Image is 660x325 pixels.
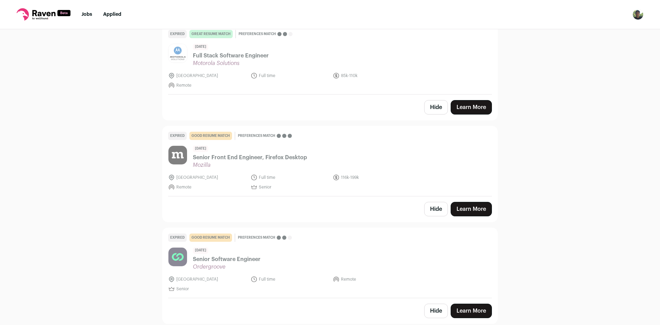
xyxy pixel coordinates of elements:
li: 85k-110k [333,72,411,79]
button: Hide [424,304,448,318]
div: Expired [168,234,187,242]
li: 116k-199k [333,174,411,181]
a: Jobs [81,12,92,17]
a: Expired good resume match Preferences match [DATE] Senior Software Engineer Ordergroove [GEOGRAPH... [163,228,497,298]
li: [GEOGRAPHIC_DATA] [168,174,246,181]
li: Full time [251,72,329,79]
span: Full Stack Software Engineer [193,52,269,60]
li: [GEOGRAPHIC_DATA] [168,72,246,79]
button: Open dropdown [632,9,643,20]
li: Remote [333,276,411,283]
li: Remote [168,82,246,89]
span: Mozilla [193,162,307,169]
li: Full time [251,276,329,283]
a: Learn More [451,100,492,115]
span: Motorola Solutions [193,60,269,67]
span: [DATE] [193,247,208,254]
span: Ordergroove [193,263,261,270]
li: Senior [251,184,329,191]
a: Expired good resume match Preferences match [DATE] Senior Front End Engineer, Firefox Desktop Moz... [163,126,497,196]
span: [DATE] [193,44,208,50]
img: 55c51fc71856c64dcb228bf61b6380f06e8fe5b5a0c9ead1453b3b2eb5afb3f6.jpg [168,248,187,266]
li: Remote [168,184,246,191]
img: ed6f39911129357e39051950c0635099861b11d33cdbe02a057c56aa8f195c9d.jpg [168,146,187,164]
a: Expired great resume match Preferences match [DATE] Full Stack Software Engineer Motorola Solutio... [163,24,497,94]
button: Hide [424,100,448,115]
div: good resume match [189,132,232,140]
span: Senior Front End Engineer, Firefox Desktop [193,153,307,162]
li: Full time [251,174,329,181]
span: Preferences match [238,132,275,139]
a: Applied [103,12,121,17]
div: Expired [168,30,187,38]
a: Learn More [451,202,492,216]
span: Preferences match [239,31,276,37]
li: [GEOGRAPHIC_DATA] [168,276,246,283]
li: Senior [168,285,246,292]
div: great resume match [189,30,233,38]
button: Hide [424,202,448,216]
span: Senior Software Engineer [193,255,261,263]
img: 479ed99e49d7bfb068db4a4c611a3b21492044bf33456da8fad80db8bdc70eb1.jpg [168,44,187,63]
div: Expired [168,132,187,140]
div: good resume match [189,234,232,242]
a: Learn More [451,304,492,318]
span: [DATE] [193,145,208,152]
img: 10216056-medium_jpg [632,9,643,20]
span: Preferences match [238,234,275,241]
